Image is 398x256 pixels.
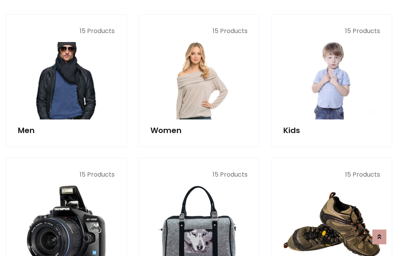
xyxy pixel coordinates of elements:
[283,26,380,36] p: 15 Products
[18,26,115,36] p: 15 Products
[150,170,247,179] p: 15 Products
[18,126,115,135] h5: Men
[18,170,115,179] p: 15 Products
[150,26,247,36] p: 15 Products
[150,126,247,135] h5: Women
[283,170,380,179] p: 15 Products
[283,126,380,135] h5: Kids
